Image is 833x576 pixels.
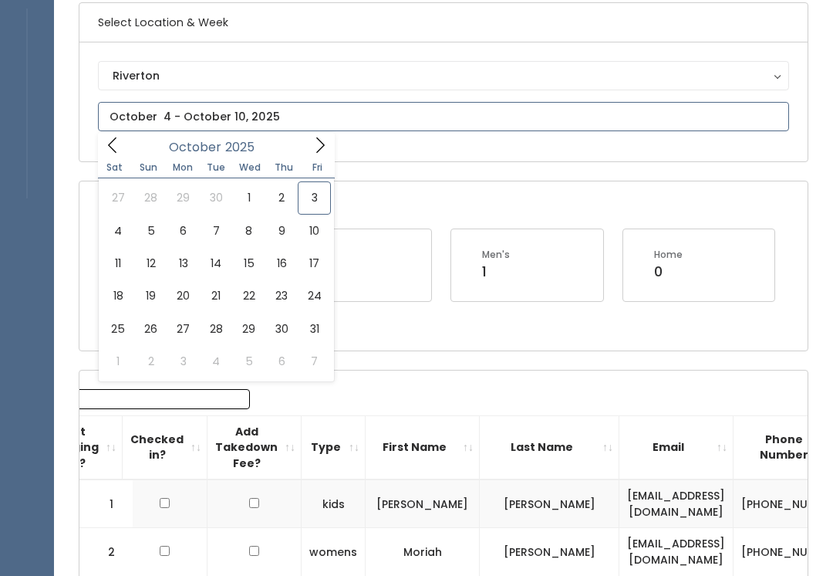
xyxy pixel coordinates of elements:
span: October 19, 2025 [134,280,167,312]
span: November 7, 2025 [298,345,330,378]
span: October 11, 2025 [102,247,134,280]
span: October 4, 2025 [102,215,134,247]
span: October 25, 2025 [102,313,134,345]
span: November 5, 2025 [233,345,265,378]
span: November 6, 2025 [265,345,298,378]
td: 1 [79,479,133,528]
span: October 21, 2025 [200,280,232,312]
button: Riverton [98,61,789,90]
span: October 7, 2025 [200,215,232,247]
span: November 2, 2025 [134,345,167,378]
span: October 18, 2025 [102,280,134,312]
div: Home [654,248,683,262]
td: 2 [79,528,133,576]
span: September 29, 2025 [167,181,200,214]
span: October 6, 2025 [167,215,200,247]
td: [PERSON_NAME] [366,479,480,528]
th: Last Name: activate to sort column ascending [480,415,619,479]
span: October 27, 2025 [167,313,200,345]
span: October 5, 2025 [134,215,167,247]
span: October 14, 2025 [200,247,232,280]
span: October 8, 2025 [233,215,265,247]
span: Thu [267,163,301,172]
th: Add Takedown Fee?: activate to sort column ascending [207,415,302,479]
span: Tue [199,163,233,172]
span: September 30, 2025 [200,181,232,214]
div: Men's [482,248,510,262]
td: [EMAIL_ADDRESS][DOMAIN_NAME] [619,479,734,528]
th: Got Tagging Kit?: activate to sort column ascending [42,415,123,479]
span: October 3, 2025 [298,181,330,214]
div: Riverton [113,67,774,84]
span: October 26, 2025 [134,313,167,345]
span: October 13, 2025 [167,247,200,280]
span: October [169,141,221,154]
input: Year [221,137,268,157]
input: October 4 - October 10, 2025 [98,102,789,131]
span: October 10, 2025 [298,215,330,247]
span: October 17, 2025 [298,247,330,280]
div: 0 [654,262,683,282]
span: October 28, 2025 [200,313,232,345]
td: [PERSON_NAME] [480,479,619,528]
div: 1 [482,262,510,282]
span: October 16, 2025 [265,247,298,280]
th: Checked in?: activate to sort column ascending [123,415,207,479]
td: womens [302,528,366,576]
th: First Name: activate to sort column ascending [366,415,480,479]
span: September 28, 2025 [134,181,167,214]
th: Email: activate to sort column ascending [619,415,734,479]
span: October 30, 2025 [265,313,298,345]
th: Type: activate to sort column ascending [302,415,366,479]
span: October 12, 2025 [134,247,167,280]
span: Mon [166,163,200,172]
span: November 4, 2025 [200,345,232,378]
span: October 2, 2025 [265,181,298,214]
span: October 15, 2025 [233,247,265,280]
span: October 31, 2025 [298,313,330,345]
span: Fri [301,163,335,172]
input: Search: [53,389,250,409]
span: Sat [98,163,132,172]
span: September 27, 2025 [102,181,134,214]
td: kids [302,479,366,528]
span: October 23, 2025 [265,280,298,312]
span: Wed [233,163,267,172]
span: October 22, 2025 [233,280,265,312]
td: Moriah [366,528,480,576]
span: October 20, 2025 [167,280,200,312]
span: October 24, 2025 [298,280,330,312]
td: [PERSON_NAME] [480,528,619,576]
span: Sun [132,163,166,172]
span: October 29, 2025 [233,313,265,345]
td: [EMAIL_ADDRESS][DOMAIN_NAME] [619,528,734,576]
span: October 9, 2025 [265,215,298,247]
span: November 1, 2025 [102,345,134,378]
span: October 1, 2025 [233,181,265,214]
span: November 3, 2025 [167,345,200,378]
h6: Select Location & Week [79,3,808,42]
